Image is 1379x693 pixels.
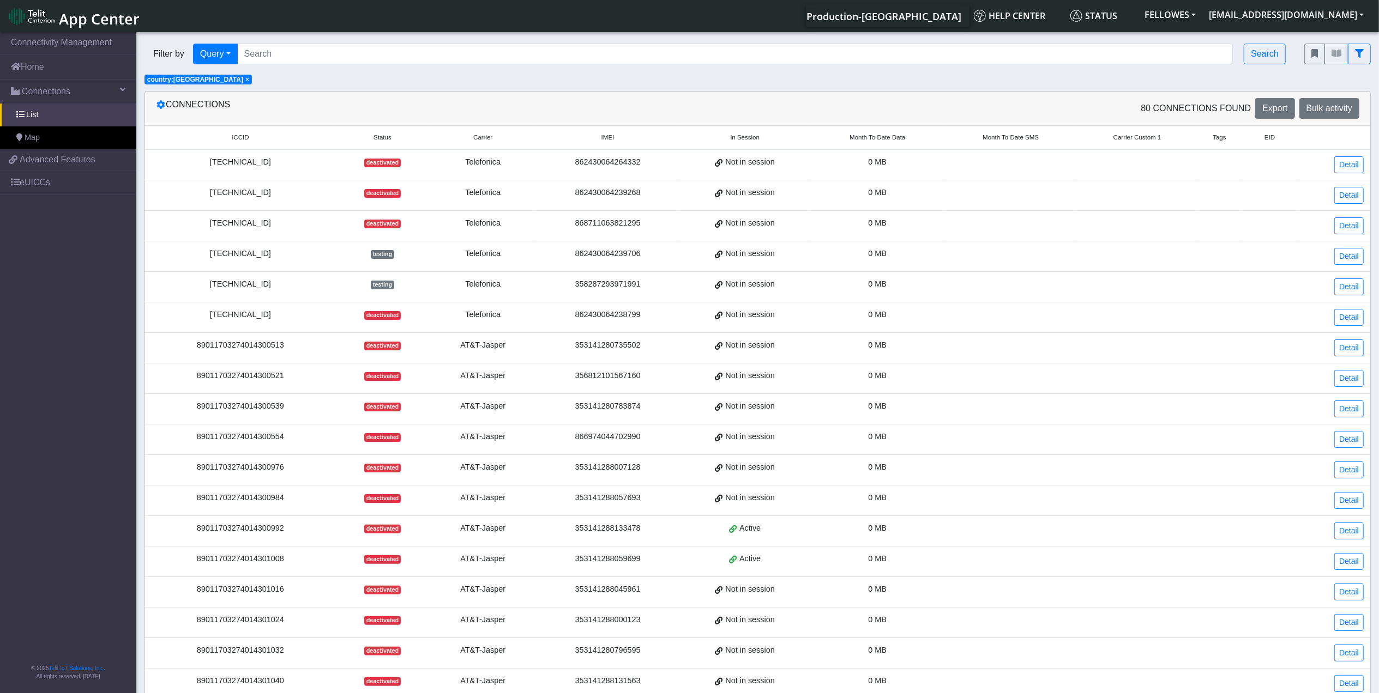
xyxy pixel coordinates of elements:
div: 89011703274014300521 [152,370,329,382]
div: 89011703274014300992 [152,522,329,534]
div: Telefonica [436,156,530,168]
a: Detail [1334,492,1364,509]
div: 353141288133478 [543,522,672,534]
span: Not in session [726,645,775,656]
div: AT&T-Jasper [436,400,530,412]
span: Not in session [726,309,775,321]
span: Status [1070,10,1117,22]
a: Detail [1334,217,1364,234]
div: Telefonica [436,187,530,199]
span: 0 MB [869,493,887,502]
div: 89011703274014301032 [152,645,329,656]
span: Advanced Features [20,153,95,166]
a: Detail [1334,339,1364,356]
span: 0 MB [869,524,887,532]
span: testing [371,250,395,259]
a: Detail [1334,553,1364,570]
div: AT&T-Jasper [436,461,530,473]
span: deactivated [364,342,401,350]
span: deactivated [364,311,401,320]
span: Bulk activity [1306,104,1352,113]
span: Not in session [726,370,775,382]
span: deactivated [364,525,401,533]
div: 89011703274014300554 [152,431,329,443]
a: App Center [9,4,138,28]
span: Export [1262,104,1287,113]
span: List [26,109,38,121]
div: 356812101567160 [543,370,672,382]
span: 0 MB [869,310,887,319]
span: deactivated [364,403,401,411]
span: deactivated [364,433,401,442]
a: Detail [1334,309,1364,326]
div: AT&T-Jasper [436,492,530,504]
span: testing [371,281,395,289]
span: deactivated [364,189,401,198]
span: Not in session [726,278,775,290]
button: Search [1244,44,1286,64]
a: Detail [1334,614,1364,631]
a: Detail [1334,461,1364,478]
a: Status [1066,5,1138,27]
div: AT&T-Jasper [436,553,530,565]
a: Detail [1334,400,1364,417]
a: Detail [1334,370,1364,387]
div: AT&T-Jasper [436,522,530,534]
div: 866974044702990 [543,431,672,443]
span: App Center [59,9,140,29]
span: In Session [730,133,760,142]
span: 0 MB [869,157,887,166]
div: 353141288007128 [543,461,672,473]
span: Tags [1213,133,1226,142]
span: 0 MB [869,279,887,288]
span: deactivated [364,372,401,381]
div: Connections [148,98,758,119]
a: Help center [969,5,1066,27]
a: Telit IoT Solutions, Inc. [49,665,104,671]
span: 0 MB [869,402,887,410]
span: deactivated [364,159,401,167]
div: 89011703274014301024 [152,614,329,626]
a: Detail [1334,278,1364,295]
img: status.svg [1070,10,1082,22]
div: 89011703274014301040 [152,675,329,687]
span: Month To Date SMS [983,133,1039,142]
span: × [245,76,249,83]
span: Not in session [726,675,775,687]
span: Filter by [144,47,193,60]
span: deactivated [364,494,401,503]
span: Not in session [726,461,775,473]
button: Export [1255,98,1294,119]
div: Telefonica [436,217,530,229]
span: Not in session [726,400,775,412]
span: Not in session [726,583,775,595]
a: Detail [1334,583,1364,600]
div: 862430064238799 [543,309,672,321]
div: [TECHNICAL_ID] [152,187,329,199]
span: Not in session [726,217,775,229]
div: 353141288059699 [543,553,672,565]
div: AT&T-Jasper [436,675,530,687]
span: 0 MB [869,585,887,593]
div: 353141288057693 [543,492,672,504]
div: 89011703274014300513 [152,339,329,351]
div: 89011703274014300539 [152,400,329,412]
span: Map [25,132,40,144]
span: 0 MB [869,554,887,563]
span: Carrier Custom 1 [1113,133,1161,142]
div: [TECHNICAL_ID] [152,248,329,260]
a: Detail [1334,431,1364,448]
div: AT&T-Jasper [436,370,530,382]
div: 862430064264332 [543,156,672,168]
div: 868711063821295 [543,217,672,229]
span: 80 Connections found [1141,102,1251,115]
div: 358287293971991 [543,278,672,290]
a: Detail [1334,675,1364,692]
div: [TECHNICAL_ID] [152,278,329,290]
span: deactivated [364,464,401,472]
div: 89011703274014300984 [152,492,329,504]
span: Not in session [726,431,775,443]
div: [TECHNICAL_ID] [152,156,329,168]
div: 353141280735502 [543,339,672,351]
div: Telefonica [436,309,530,321]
